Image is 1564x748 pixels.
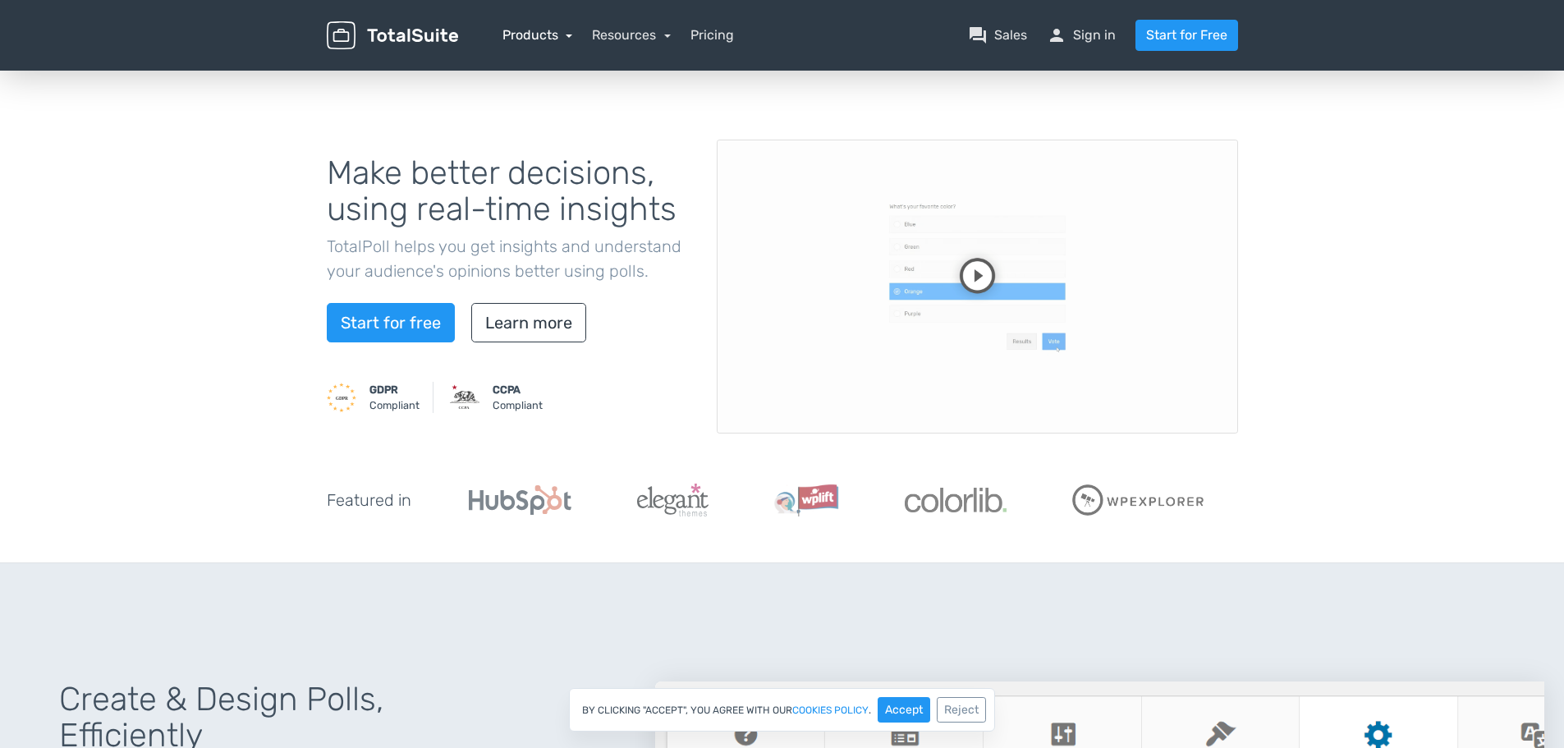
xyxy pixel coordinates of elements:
h5: Featured in [327,491,411,509]
a: Pricing [690,25,734,45]
a: question_answerSales [968,25,1027,45]
span: question_answer [968,25,988,45]
a: Start for free [327,303,455,342]
div: By clicking "Accept", you agree with our . [569,688,995,732]
a: Learn more [471,303,586,342]
img: WPLift [774,484,839,516]
img: GDPR [327,383,356,412]
p: TotalPoll helps you get insights and understand your audience's opinions better using polls. [327,234,692,283]
small: Compliant [369,382,420,413]
a: Resources [592,27,671,43]
img: TotalSuite for WordPress [327,21,458,50]
span: person [1047,25,1066,45]
small: Compliant [493,382,543,413]
img: ElegantThemes [637,484,709,516]
img: WPExplorer [1072,484,1205,516]
button: Reject [937,697,986,723]
a: Start for Free [1135,20,1238,51]
strong: CCPA [493,383,521,396]
a: cookies policy [792,705,869,715]
a: Products [502,27,573,43]
img: Hubspot [469,485,571,515]
img: CCPA [450,383,479,412]
strong: GDPR [369,383,398,396]
h1: Make better decisions, using real-time insights [327,155,692,227]
a: personSign in [1047,25,1116,45]
button: Accept [878,697,930,723]
img: Colorlib [905,488,1007,512]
